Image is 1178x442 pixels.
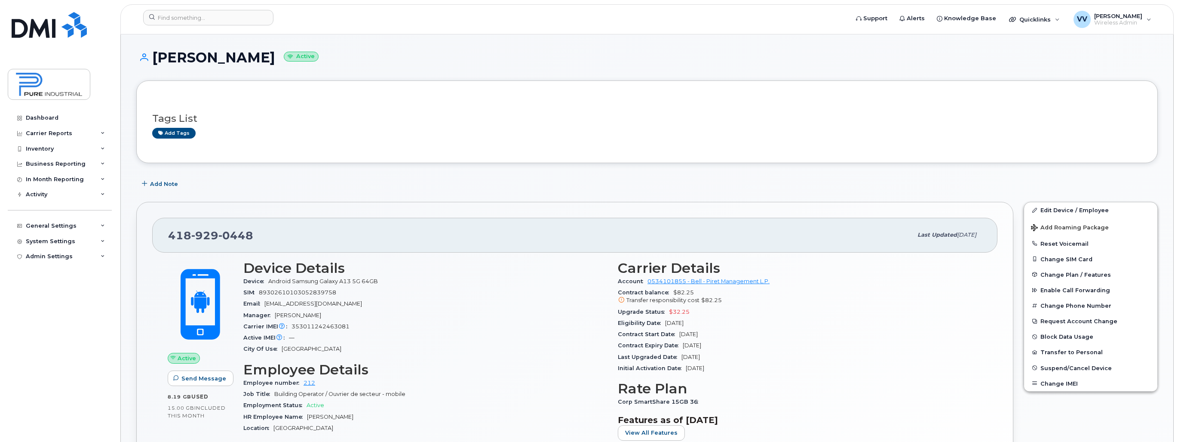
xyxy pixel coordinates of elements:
[191,393,209,400] span: used
[618,425,685,441] button: View All Features
[264,300,362,307] span: [EMAIL_ADDRESS][DOMAIN_NAME]
[1040,287,1110,294] span: Enable Call Forwarding
[243,402,307,408] span: Employment Status
[618,381,982,396] h3: Rate Plan
[284,52,319,62] small: Active
[618,289,982,305] span: $82.25
[683,342,701,349] span: [DATE]
[152,113,1142,124] h3: Tags List
[243,323,291,330] span: Carrier IMEI
[618,331,679,337] span: Contract Start Date
[243,312,275,318] span: Manager
[626,297,699,303] span: Transfer responsibility cost
[1031,224,1109,232] span: Add Roaming Package
[1040,271,1111,278] span: Change Plan / Features
[701,297,722,303] span: $82.25
[274,391,405,397] span: Building Operator / Ouvrier de secteur - mobile
[669,309,690,315] span: $32.25
[289,334,294,341] span: —
[618,289,673,296] span: Contract balance
[168,371,233,386] button: Send Message
[307,402,324,408] span: Active
[1024,282,1157,298] button: Enable Call Forwarding
[243,380,304,386] span: Employee number
[917,232,957,238] span: Last updated
[243,425,273,431] span: Location
[243,300,264,307] span: Email
[181,374,226,383] span: Send Message
[1024,344,1157,360] button: Transfer to Personal
[618,415,982,425] h3: Features as of [DATE]
[259,289,336,296] span: 89302610103052839758
[618,278,647,284] span: Account
[178,354,196,362] span: Active
[218,229,253,242] span: 0448
[136,50,1158,65] h1: [PERSON_NAME]
[1024,376,1157,391] button: Change IMEI
[291,323,350,330] span: 353011242463081
[618,309,669,315] span: Upgrade Status
[618,365,686,371] span: Initial Activation Date
[275,312,321,318] span: [PERSON_NAME]
[243,260,607,276] h3: Device Details
[268,278,378,284] span: Android Samsung Galaxy A13 5G 64GB
[618,260,982,276] h3: Carrier Details
[1024,267,1157,282] button: Change Plan / Features
[243,346,282,352] span: City Of Use
[243,278,268,284] span: Device
[273,425,333,431] span: [GEOGRAPHIC_DATA]
[243,414,307,420] span: HR Employee Name
[152,128,196,139] a: Add tags
[1024,298,1157,313] button: Change Phone Number
[243,334,289,341] span: Active IMEI
[168,229,253,242] span: 418
[136,176,185,192] button: Add Note
[618,320,665,326] span: Eligibility Date
[307,414,353,420] span: [PERSON_NAME]
[686,365,704,371] span: [DATE]
[1024,202,1157,218] a: Edit Device / Employee
[1040,365,1112,371] span: Suspend/Cancel Device
[243,289,259,296] span: SIM
[679,331,698,337] span: [DATE]
[1024,218,1157,236] button: Add Roaming Package
[243,362,607,377] h3: Employee Details
[1024,360,1157,376] button: Suspend/Cancel Device
[168,405,226,419] span: included this month
[618,354,681,360] span: Last Upgraded Date
[1024,236,1157,251] button: Reset Voicemail
[191,229,218,242] span: 929
[957,232,976,238] span: [DATE]
[618,342,683,349] span: Contract Expiry Date
[282,346,341,352] span: [GEOGRAPHIC_DATA]
[625,429,678,437] span: View All Features
[243,391,274,397] span: Job Title
[168,405,194,411] span: 15.00 GB
[168,394,191,400] span: 8.19 GB
[1024,251,1157,267] button: Change SIM Card
[1024,313,1157,329] button: Request Account Change
[304,380,315,386] a: 212
[1024,329,1157,344] button: Block Data Usage
[647,278,770,284] a: 0534101855 - Bell - Piret Management L.P.
[618,399,703,405] span: Corp SmartShare 15GB 36
[681,354,700,360] span: [DATE]
[665,320,684,326] span: [DATE]
[150,180,178,188] span: Add Note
